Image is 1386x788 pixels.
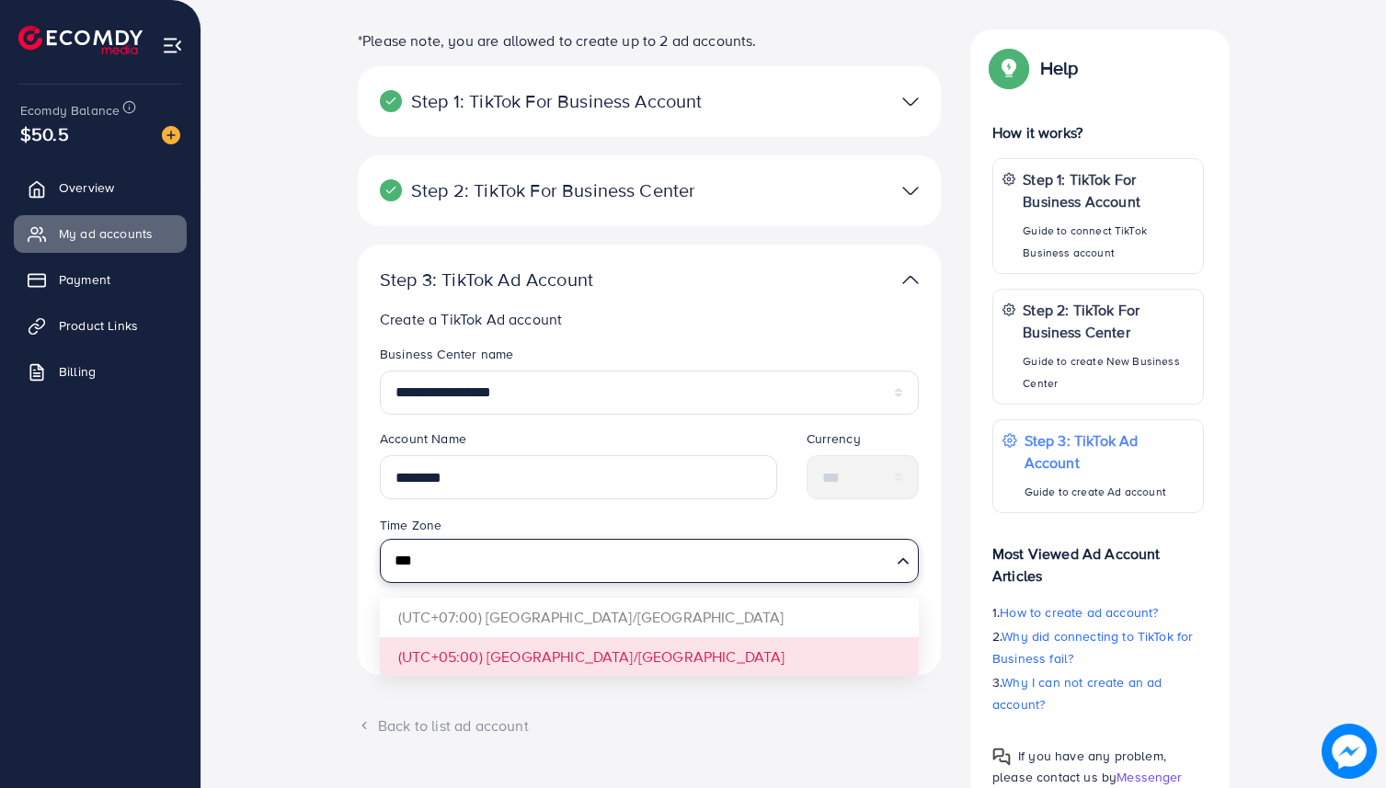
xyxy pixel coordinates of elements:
p: Guide to connect TikTok Business account [1023,220,1194,264]
img: TikTok partner [902,267,919,293]
p: 2. [992,625,1204,669]
img: logo [18,26,143,54]
img: image [162,126,180,144]
span: $50.5 [20,120,69,147]
legend: Account Name [380,429,777,455]
img: image [1322,724,1377,779]
p: Step 1: TikTok For Business Account [1023,168,1194,212]
img: Popup guide [992,51,1025,85]
p: Step 1: TikTok For Business Account [380,90,729,112]
p: Guide to create Ad account [1025,481,1194,503]
p: Create a TikTok Ad account [380,308,926,330]
li: (UTC+05:00) [GEOGRAPHIC_DATA]/[GEOGRAPHIC_DATA] [380,637,919,677]
a: Product Links [14,307,187,344]
a: My ad accounts [14,215,187,252]
p: *Please note, you are allowed to create up to 2 ad accounts. [358,29,941,51]
legend: Business Center name [380,345,919,371]
legend: Currency [807,429,920,455]
p: Help [1040,57,1079,79]
a: Billing [14,353,187,390]
span: Billing [59,362,96,381]
img: menu [162,35,183,56]
input: Search for option [388,543,889,577]
p: Guide to create New Business Center [1023,350,1194,394]
span: Overview [59,178,114,197]
span: My ad accounts [59,224,153,243]
p: Most Viewed Ad Account Articles [992,528,1204,587]
div: Back to list ad account [358,715,941,737]
p: 3. [992,671,1204,715]
img: TikTok partner [902,88,919,115]
li: (UTC+07:00) [GEOGRAPHIC_DATA]/[GEOGRAPHIC_DATA] [380,598,919,637]
p: Step 3: TikTok Ad Account [380,268,729,291]
img: Popup guide [992,748,1011,766]
span: Messenger [1117,768,1182,786]
span: Product Links [59,316,138,335]
p: How it works? [992,121,1204,143]
div: Search for option [380,539,919,583]
span: How to create ad account? [1000,603,1158,622]
a: Overview [14,169,187,206]
p: Step 3: TikTok Ad Account [1025,429,1194,474]
a: Payment [14,261,187,298]
span: Why I can not create an ad account? [992,673,1163,714]
span: Ecomdy Balance [20,101,120,120]
p: Step 2: TikTok For Business Center [380,179,729,201]
label: Time Zone [380,516,441,534]
p: Step 2: TikTok For Business Center [1023,299,1194,343]
span: Why did connecting to TikTok for Business fail? [992,627,1193,668]
p: 1. [992,601,1204,623]
span: If you have any problem, please contact us by [992,747,1166,786]
span: Payment [59,270,110,289]
img: TikTok partner [902,177,919,204]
